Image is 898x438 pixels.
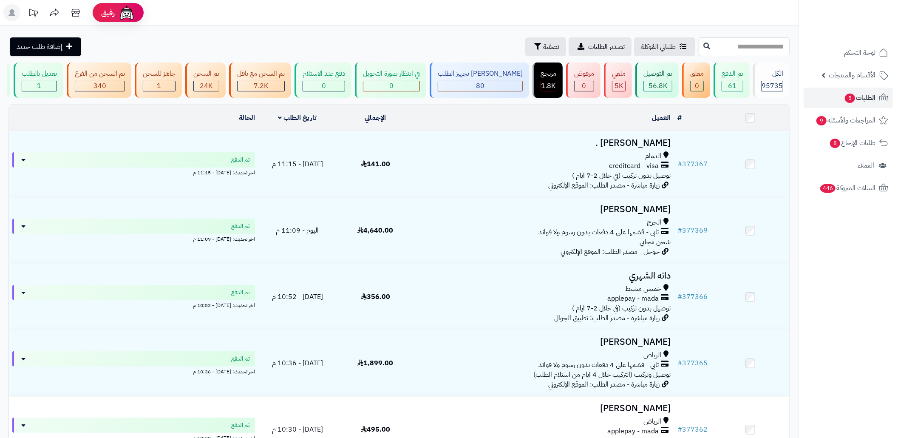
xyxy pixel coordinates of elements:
div: [PERSON_NAME] تجهيز الطلب [438,69,523,79]
span: 7.2K [254,81,268,91]
span: لوحة التحكم [844,47,875,59]
span: تابي - قسّمها على 4 دفعات بدون رسوم ولا فوائد [538,228,659,237]
a: تم الشحن من الفرع 340 [65,63,133,98]
div: 0 [691,81,703,91]
a: طلبات الإرجاع8 [804,133,893,153]
h3: [PERSON_NAME] [418,205,671,214]
span: العملاء [858,159,874,171]
div: دفع عند الاستلام [303,69,345,79]
img: ai-face.png [118,4,135,21]
span: إضافة طلب جديد [17,42,62,52]
span: 1 [37,81,42,91]
span: تصدير الطلبات [588,42,625,52]
div: 4988 [612,81,625,91]
span: تصفية [543,42,559,52]
span: توصيل وتركيب (التركيب خلال 4 ايام من استلام الطلب) [533,370,671,380]
div: اخر تحديث: [DATE] - 11:15 م [12,168,255,176]
div: 56843 [644,81,672,91]
span: خميس مشيط [625,284,661,294]
a: #377365 [677,358,708,368]
span: 340 [93,81,106,91]
div: 7222 [238,81,284,91]
span: 1.8K [541,81,556,91]
span: 95735 [762,81,783,91]
span: طلباتي المُوكلة [641,42,676,52]
button: تصفية [525,37,566,56]
span: الرياض [643,417,661,427]
span: زيارة مباشرة - مصدر الطلب: الموقع الإلكتروني [548,180,660,191]
span: السلات المتروكة [819,182,875,194]
span: 0 [322,81,326,91]
div: 80 [438,81,522,91]
div: 1823 [541,81,556,91]
span: 9 [816,116,827,125]
div: اخر تحديث: [DATE] - 10:36 م [12,367,255,375]
div: اخر تحديث: [DATE] - 10:52 م [12,300,255,309]
span: 495.00 [361,424,390,435]
div: ملغي [612,69,626,79]
a: تم التوصيل 56.8K [634,63,680,98]
a: تصدير الطلبات [569,37,632,56]
a: معلق 0 [680,63,712,98]
span: # [677,424,682,435]
a: #377369 [677,225,708,236]
span: 0 [695,81,699,91]
a: الكل95735 [751,63,791,98]
a: الحالة [239,113,255,123]
span: تم الدفع [231,355,250,363]
div: في انتظار صورة التحويل [363,69,420,79]
div: اخر تحديث: [DATE] - 11:09 م [12,234,255,243]
span: اليوم - 11:09 م [276,225,319,236]
span: الدمام [645,151,661,161]
a: العميل [652,113,671,123]
a: ملغي 5K [602,63,634,98]
a: مرتجع 1.8K [531,63,564,98]
h3: [PERSON_NAME] . [418,138,671,148]
h3: دانه الشهري [418,271,671,281]
div: تم الدفع [722,69,743,79]
span: طلبات الإرجاع [829,137,875,149]
span: زيارة مباشرة - مصدر الطلب: تطبيق الجوال [554,313,660,323]
a: #377367 [677,159,708,169]
div: 1 [22,81,57,91]
a: العملاء [804,155,893,176]
span: 5K [615,81,623,91]
span: شحن مجاني [640,237,671,247]
span: 0 [389,81,394,91]
span: تم الدفع [231,222,250,230]
span: 61 [728,81,737,91]
span: الرياض [643,350,661,360]
span: 141.00 [361,159,390,169]
span: 356.00 [361,292,390,302]
span: تابي - قسّمها على 4 دفعات بدون رسوم ولا فوائد [538,360,659,370]
a: المراجعات والأسئلة9 [804,110,893,131]
a: # [677,113,682,123]
span: تم الدفع [231,156,250,164]
div: 1 [143,81,175,91]
span: 0 [582,81,586,91]
a: [PERSON_NAME] تجهيز الطلب 80 [428,63,531,98]
a: تاريخ الطلب [278,113,317,123]
h3: [PERSON_NAME] [418,404,671,413]
span: جوجل - مصدر الطلب: الموقع الإلكتروني [561,247,660,257]
span: 24K [200,81,213,91]
div: معلق [690,69,704,79]
span: تم الدفع [231,288,250,297]
div: تم التوصيل [643,69,672,79]
span: 1,899.00 [357,358,393,368]
div: 23975 [194,81,219,91]
div: 61 [722,81,743,91]
span: المراجعات والأسئلة [816,114,875,126]
a: لوحة التحكم [804,43,893,63]
div: جاهز للشحن [143,69,176,79]
div: 340 [75,81,125,91]
div: تم الشحن من الفرع [75,69,125,79]
span: 56.8K [649,81,667,91]
a: في انتظار صورة التحويل 0 [353,63,428,98]
div: تعديل بالطلب [22,69,57,79]
span: توصيل بدون تركيب (في خلال 2-7 ايام ) [572,303,671,313]
span: [DATE] - 10:30 م [272,424,323,435]
span: applepay - mada [607,294,659,304]
span: applepay - mada [607,427,659,436]
a: مرفوض 0 [564,63,602,98]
